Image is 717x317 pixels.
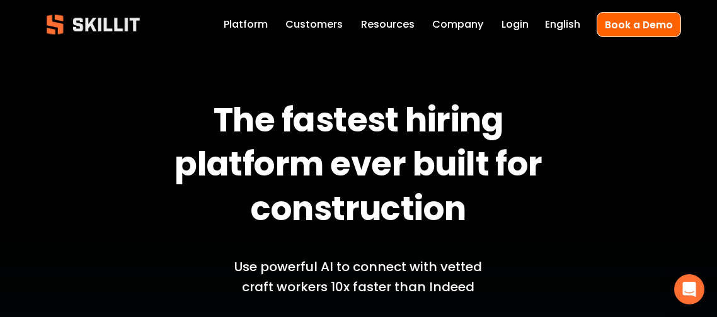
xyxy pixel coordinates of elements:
[597,12,681,36] a: Book a Demo
[545,17,580,32] span: English
[361,17,415,32] span: Resources
[36,6,151,43] img: Skillit
[674,274,704,304] div: Open Intercom Messenger
[432,16,483,33] a: Company
[224,16,268,33] a: Platform
[226,257,491,298] p: Use powerful AI to connect with vetted craft workers 10x faster than Indeed
[502,16,529,33] a: Login
[285,16,343,33] a: Customers
[361,16,415,33] a: folder dropdown
[545,16,580,33] div: language picker
[175,94,549,240] strong: The fastest hiring platform ever built for construction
